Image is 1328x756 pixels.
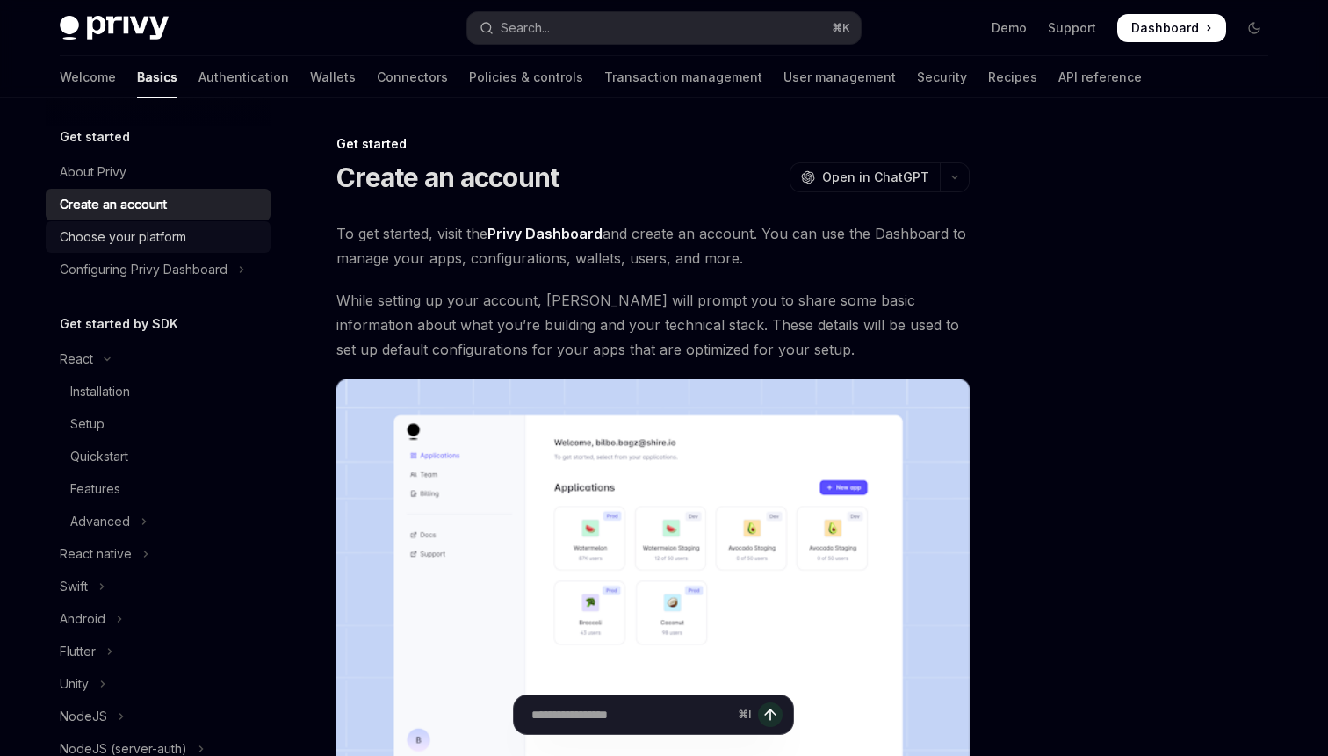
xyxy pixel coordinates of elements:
[46,701,271,732] button: Toggle NodeJS section
[310,56,356,98] a: Wallets
[1240,14,1268,42] button: Toggle dark mode
[336,221,970,270] span: To get started, visit the and create an account. You can use the Dashboard to manage your apps, c...
[1131,19,1199,37] span: Dashboard
[46,668,271,700] button: Toggle Unity section
[60,126,130,148] h5: Get started
[60,349,93,370] div: React
[988,56,1037,98] a: Recipes
[60,227,186,248] div: Choose your platform
[1117,14,1226,42] a: Dashboard
[1058,56,1142,98] a: API reference
[469,56,583,98] a: Policies & controls
[783,56,896,98] a: User management
[46,189,271,220] a: Create an account
[60,162,126,183] div: About Privy
[46,441,271,472] a: Quickstart
[46,506,271,537] button: Toggle Advanced section
[46,376,271,407] a: Installation
[60,56,116,98] a: Welcome
[790,162,940,192] button: Open in ChatGPT
[70,414,105,435] div: Setup
[758,702,783,727] button: Send message
[822,169,929,186] span: Open in ChatGPT
[531,695,731,734] input: Ask a question...
[46,473,271,505] a: Features
[46,221,271,253] a: Choose your platform
[832,21,850,35] span: ⌘ K
[501,18,550,39] div: Search...
[46,538,271,570] button: Toggle React native section
[60,673,89,695] div: Unity
[336,135,970,153] div: Get started
[377,56,448,98] a: Connectors
[60,641,96,662] div: Flutter
[46,408,271,440] a: Setup
[198,56,289,98] a: Authentication
[60,259,227,280] div: Configuring Privy Dashboard
[60,608,105,630] div: Android
[1048,19,1096,37] a: Support
[46,156,271,188] a: About Privy
[60,194,167,215] div: Create an account
[46,636,271,667] button: Toggle Flutter section
[70,511,130,532] div: Advanced
[60,576,88,597] div: Swift
[336,162,559,193] h1: Create an account
[487,225,603,243] a: Privy Dashboard
[60,544,132,565] div: React native
[917,56,967,98] a: Security
[70,479,120,500] div: Features
[60,706,107,727] div: NodeJS
[60,313,178,335] h5: Get started by SDK
[46,603,271,635] button: Toggle Android section
[60,16,169,40] img: dark logo
[604,56,762,98] a: Transaction management
[70,446,128,467] div: Quickstart
[46,343,271,375] button: Toggle React section
[467,12,861,44] button: Open search
[336,288,970,362] span: While setting up your account, [PERSON_NAME] will prompt you to share some basic information abou...
[46,254,271,285] button: Toggle Configuring Privy Dashboard section
[137,56,177,98] a: Basics
[46,571,271,602] button: Toggle Swift section
[992,19,1027,37] a: Demo
[70,381,130,402] div: Installation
